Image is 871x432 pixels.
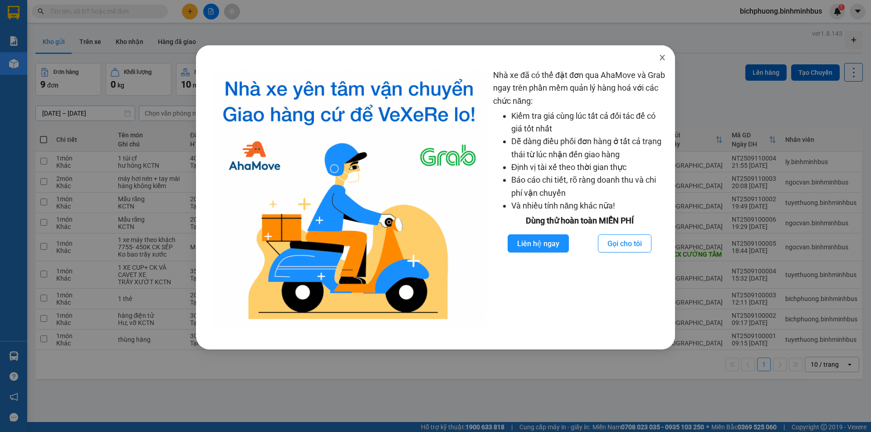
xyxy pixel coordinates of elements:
button: Liên hệ ngay [508,234,569,252]
img: logo [212,69,486,327]
li: Định vị tài xế theo thời gian thực [511,161,666,174]
div: Nhà xe đã có thể đặt đơn qua AhaMove và Grab ngay trên phần mềm quản lý hàng hoá với các chức năng: [493,69,666,327]
li: Kiểm tra giá cùng lúc tất cả đối tác để có giá tốt nhất [511,110,666,136]
li: Dễ dàng điều phối đơn hàng ở tất cả trạng thái từ lúc nhận đến giao hàng [511,135,666,161]
span: Liên hệ ngay [517,238,559,249]
span: close [659,54,666,61]
button: Gọi cho tôi [598,234,651,252]
li: Báo cáo chi tiết, rõ ràng doanh thu và chi phí vận chuyển [511,174,666,199]
div: Dùng thử hoàn toàn MIỄN PHÍ [493,214,666,227]
li: Và nhiều tính năng khác nữa! [511,199,666,212]
button: Close [650,45,675,71]
span: Gọi cho tôi [607,238,642,249]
